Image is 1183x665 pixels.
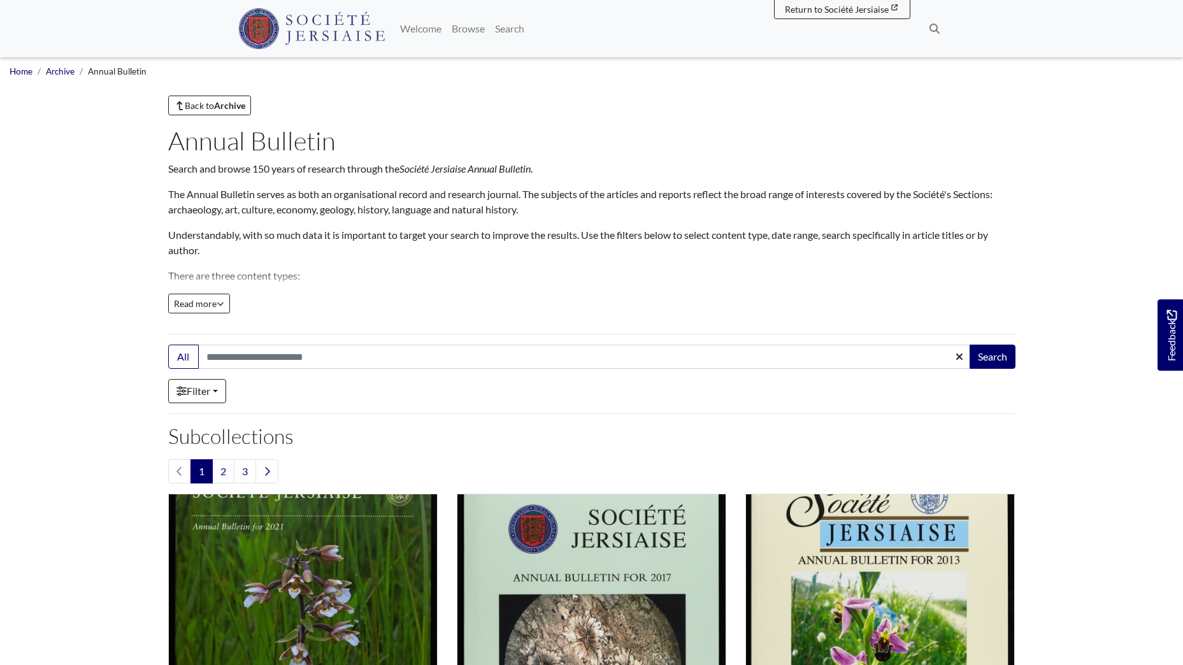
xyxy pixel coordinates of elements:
p: Search and browse 150 years of research through the . [168,161,1015,176]
a: Goto page 3 [234,459,256,483]
span: Read more [174,298,224,309]
a: Société Jersiaise logo [238,5,385,52]
em: Société Jersiaise Annual Bulletin [399,162,531,175]
p: There are three content types: Information: contains administrative information. Reports: contain... [168,268,1015,329]
span: Goto page 1 [190,459,213,483]
p: Understandably, with so much data it is important to target your search to improve the results. U... [168,227,1015,258]
p: The Annual Bulletin serves as both an organisational record and research journal. The subjects of... [168,187,1015,217]
button: Search [970,345,1015,369]
a: Browse [447,16,490,41]
a: Archive [46,66,75,76]
a: Goto page 2 [212,459,234,483]
a: Back toArchive [168,96,252,115]
h1: Annual Bulletin [168,125,1015,156]
nav: pagination [168,459,1015,483]
span: Return to Société Jersiaise [785,4,889,15]
button: All [168,345,199,369]
a: Filter [168,379,226,403]
a: Would you like to provide feedback? [1158,299,1183,371]
strong: Archive [214,100,245,111]
h2: Subcollections [168,424,1015,448]
span: Feedback [1164,310,1179,361]
a: Home [10,66,32,76]
a: Search [490,16,529,41]
li: Previous page [168,459,191,483]
a: Welcome [395,16,447,41]
input: Search this collection... [198,345,971,369]
img: Société Jersiaise [238,8,385,49]
a: Next page [255,459,278,483]
button: Read all of the content [168,294,230,313]
span: Annual Bulletin [88,66,147,76]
